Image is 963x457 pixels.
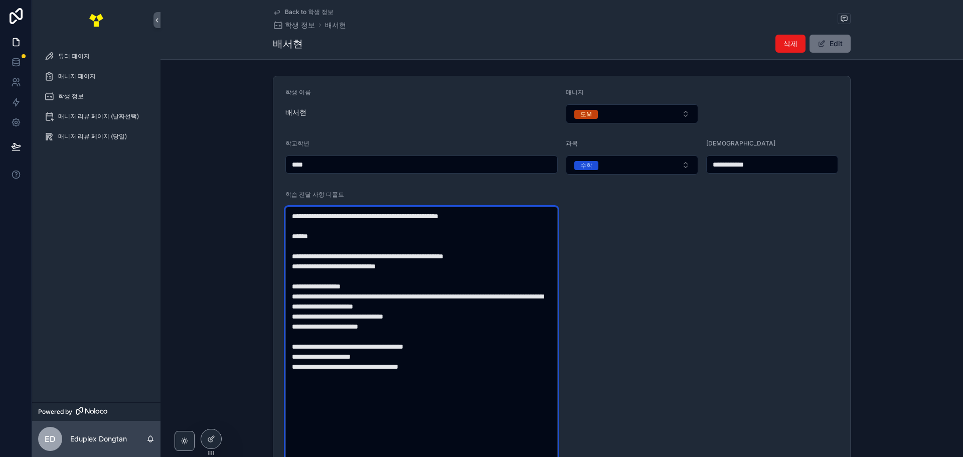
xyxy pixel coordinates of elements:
button: Select Button [566,104,698,123]
p: Eduplex Dongtan [70,434,127,444]
a: 매니저 리뷰 페이지 (당일) [38,127,154,145]
span: 학생 이름 [285,88,311,96]
span: Powered by [38,408,72,416]
a: 학생 정보 [38,87,154,105]
a: Powered by [32,402,160,421]
span: 매니저 리뷰 페이지 (날짜선택) [58,112,139,120]
span: 매니저 [566,88,584,96]
span: 학생 정보 [58,92,84,100]
span: ED [45,433,56,445]
img: App logo [88,12,104,28]
a: 매니저 페이지 [38,67,154,85]
span: 튜터 페이지 [58,52,90,60]
span: 배서현 [285,107,558,117]
a: 학생 정보 [273,20,315,30]
a: 매니저 리뷰 페이지 (날짜선택) [38,107,154,125]
span: 학교학년 [285,139,309,147]
div: 수학 [580,161,592,170]
a: 튜터 페이지 [38,47,154,65]
span: 매니저 페이지 [58,72,96,80]
h1: 배서현 [273,37,303,51]
a: Back to 학생 정보 [273,8,334,16]
button: Select Button [566,156,698,175]
span: 학습 전달 사항 디폴트 [285,191,344,198]
button: Edit [810,35,851,53]
a: 배서현 [325,20,346,30]
div: 도M [580,110,592,119]
span: 삭제 [783,39,797,49]
span: [DEMOGRAPHIC_DATA] [706,139,775,147]
button: 삭제 [775,35,806,53]
span: Back to 학생 정보 [285,8,334,16]
span: 매니저 리뷰 페이지 (당일) [58,132,127,140]
div: scrollable content [32,40,160,159]
span: 학생 정보 [285,20,315,30]
span: 과목 [566,139,578,147]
